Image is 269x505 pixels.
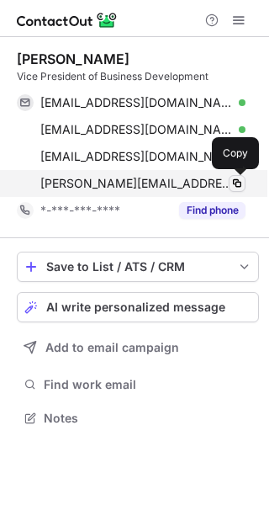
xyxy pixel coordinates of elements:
span: [EMAIL_ADDRESS][DOMAIN_NAME] [40,122,233,137]
button: Reveal Button [179,202,245,219]
div: [PERSON_NAME] [17,50,129,67]
button: AI write personalized message [17,292,259,322]
span: [EMAIL_ADDRESS][DOMAIN_NAME] [40,149,233,164]
button: Notes [17,407,259,430]
button: Add to email campaign [17,332,259,363]
span: Find work email [44,377,252,392]
span: Add to email campaign [45,341,179,354]
span: Notes [44,411,252,426]
img: ContactOut v5.3.10 [17,10,118,30]
span: [PERSON_NAME][EMAIL_ADDRESS][PERSON_NAME][DOMAIN_NAME] [40,176,233,191]
div: Vice President of Business Development [17,69,259,84]
span: [EMAIL_ADDRESS][DOMAIN_NAME] [40,95,233,110]
div: Save to List / ATS / CRM [46,260,229,274]
button: save-profile-one-click [17,252,259,282]
span: AI write personalized message [46,300,225,314]
button: Find work email [17,373,259,396]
